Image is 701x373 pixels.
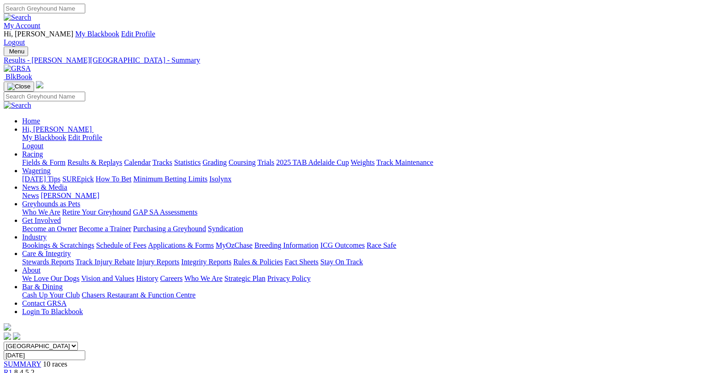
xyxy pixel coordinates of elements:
[4,30,697,47] div: My Account
[22,134,66,141] a: My Blackbook
[22,192,697,200] div: News & Media
[366,241,396,249] a: Race Safe
[4,64,31,73] img: GRSA
[4,38,25,46] a: Logout
[153,158,172,166] a: Tracks
[22,150,43,158] a: Racing
[41,192,99,199] a: [PERSON_NAME]
[4,22,41,29] a: My Account
[22,208,60,216] a: Who We Are
[22,158,697,167] div: Racing
[136,274,158,282] a: History
[181,258,231,266] a: Integrity Reports
[4,13,31,22] img: Search
[4,92,85,101] input: Search
[62,175,94,183] a: SUREpick
[4,360,41,368] a: SUMMARY
[79,225,131,233] a: Become a Trainer
[43,360,67,368] span: 10 races
[209,175,231,183] a: Isolynx
[67,158,122,166] a: Results & Replays
[22,233,47,241] a: Industry
[22,216,61,224] a: Get Involved
[229,158,256,166] a: Coursing
[22,134,697,150] div: Hi, [PERSON_NAME]
[22,175,60,183] a: [DATE] Tips
[6,73,32,81] span: BlkBook
[22,208,697,216] div: Greyhounds as Pets
[4,73,32,81] a: BlkBook
[22,125,92,133] span: Hi, [PERSON_NAME]
[13,332,20,340] img: twitter.svg
[22,225,697,233] div: Get Involved
[9,48,24,55] span: Menu
[133,175,207,183] a: Minimum Betting Limits
[96,241,146,249] a: Schedule of Fees
[82,291,195,299] a: Chasers Restaurant & Function Centre
[285,258,318,266] a: Fact Sheets
[4,30,73,38] span: Hi, [PERSON_NAME]
[96,175,132,183] a: How To Bet
[267,274,311,282] a: Privacy Policy
[136,258,179,266] a: Injury Reports
[22,200,80,208] a: Greyhounds as Pets
[133,208,198,216] a: GAP SA Assessments
[160,274,183,282] a: Careers
[233,258,283,266] a: Rules & Policies
[22,125,94,133] a: Hi, [PERSON_NAME]
[22,274,697,283] div: About
[22,266,41,274] a: About
[208,225,243,233] a: Syndication
[22,192,39,199] a: News
[75,30,119,38] a: My Blackbook
[4,350,85,360] input: Select date
[68,134,102,141] a: Edit Profile
[22,291,697,299] div: Bar & Dining
[320,258,363,266] a: Stay On Track
[351,158,375,166] a: Weights
[133,225,206,233] a: Purchasing a Greyhound
[276,158,349,166] a: 2025 TAB Adelaide Cup
[216,241,253,249] a: MyOzChase
[7,83,30,90] img: Close
[4,101,31,110] img: Search
[22,167,51,175] a: Wagering
[36,81,43,88] img: logo-grsa-white.png
[203,158,227,166] a: Grading
[22,291,80,299] a: Cash Up Your Club
[22,308,83,315] a: Login To Blackbook
[76,258,135,266] a: Track Injury Rebate
[22,241,94,249] a: Bookings & Scratchings
[4,47,28,56] button: Toggle navigation
[4,332,11,340] img: facebook.svg
[257,158,274,166] a: Trials
[4,4,85,13] input: Search
[22,241,697,250] div: Industry
[4,56,697,64] a: Results - [PERSON_NAME][GEOGRAPHIC_DATA] - Summary
[121,30,155,38] a: Edit Profile
[22,158,65,166] a: Fields & Form
[4,323,11,331] img: logo-grsa-white.png
[22,274,79,282] a: We Love Our Dogs
[22,117,40,125] a: Home
[320,241,365,249] a: ICG Outcomes
[81,274,134,282] a: Vision and Values
[377,158,433,166] a: Track Maintenance
[22,183,67,191] a: News & Media
[4,82,34,92] button: Toggle navigation
[22,283,63,291] a: Bar & Dining
[184,274,223,282] a: Who We Are
[22,299,66,307] a: Contact GRSA
[124,158,151,166] a: Calendar
[62,208,131,216] a: Retire Your Greyhound
[254,241,318,249] a: Breeding Information
[22,142,43,150] a: Logout
[22,250,71,257] a: Care & Integrity
[22,258,697,266] div: Care & Integrity
[174,158,201,166] a: Statistics
[224,274,265,282] a: Strategic Plan
[22,225,77,233] a: Become an Owner
[148,241,214,249] a: Applications & Forms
